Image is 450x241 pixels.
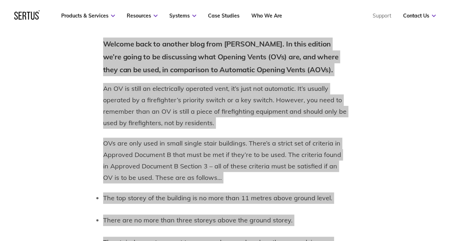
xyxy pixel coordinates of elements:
[403,13,436,19] a: Contact Us
[103,215,347,226] p: There are no more than three storeys above the ground storey.
[103,192,347,204] p: The top storey of the building is no more than 11 metres above ground level.
[103,83,347,129] p: An OV is still an electrically operated vent, it’s just not automatic. It’s usually operated by a...
[127,13,158,19] a: Resources
[169,13,196,19] a: Systems
[251,13,282,19] a: Who We Are
[414,207,450,241] iframe: Chat Widget
[61,13,115,19] a: Products & Services
[103,138,347,183] p: OVs are only used in small single stair buildings. There’s a strict set of criteria in Approved D...
[373,13,391,19] a: Support
[208,13,239,19] a: Case Studies
[103,38,347,76] h2: Welcome back to another blog from [PERSON_NAME]. In this edition we’re going to be discussing wha...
